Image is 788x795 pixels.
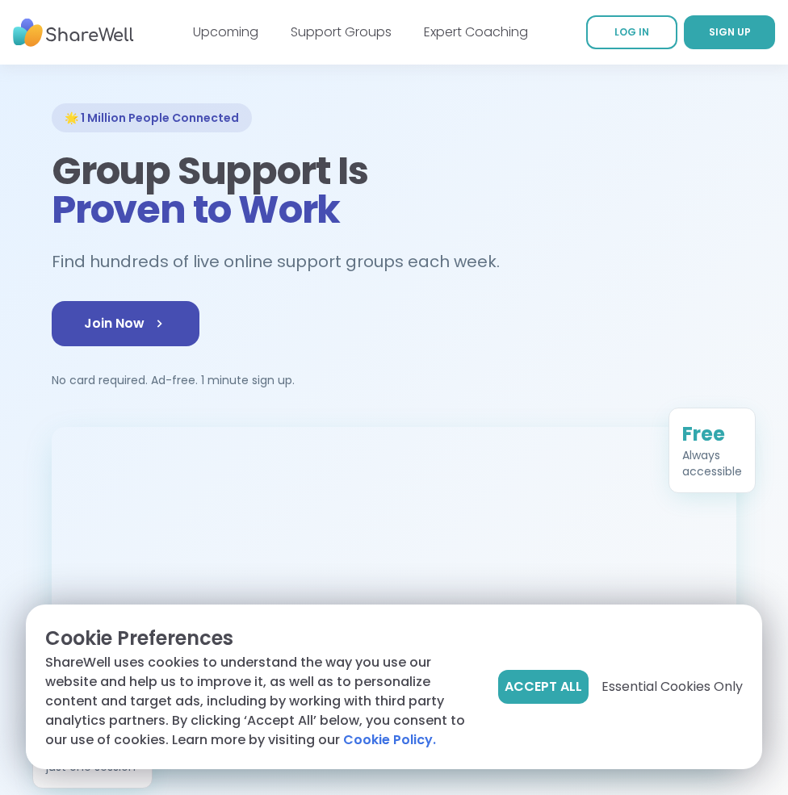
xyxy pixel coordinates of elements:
[193,23,258,41] a: Upcoming
[45,624,485,653] p: Cookie Preferences
[505,677,582,697] span: Accept All
[52,249,517,275] h2: Find hundreds of live online support groups each week.
[684,15,775,49] a: SIGN UP
[52,152,736,229] h1: Group Support Is
[424,23,528,41] a: Expert Coaching
[343,730,436,750] a: Cookie Policy.
[586,15,677,49] a: LOG IN
[498,670,589,704] button: Accept All
[682,440,742,472] div: Always accessible
[52,372,736,388] p: No card required. Ad-free. 1 minute sign up.
[601,677,743,697] span: Essential Cookies Only
[709,25,751,39] span: SIGN UP
[291,23,392,41] a: Support Groups
[45,653,485,750] p: ShareWell uses cookies to understand the way you use our website and help us to improve it, as we...
[13,10,134,55] img: ShareWell Nav Logo
[52,103,252,132] div: 🌟 1 Million People Connected
[52,301,199,346] a: Join Now
[614,25,649,39] span: LOG IN
[84,314,167,333] span: Join Now
[682,414,742,440] div: Free
[52,182,340,236] span: Proven to Work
